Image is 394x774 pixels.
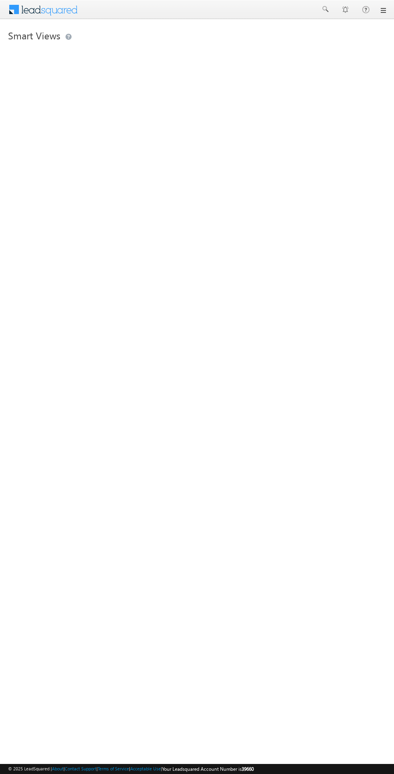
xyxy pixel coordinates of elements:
[65,766,96,771] a: Contact Support
[52,766,64,771] a: About
[130,766,161,771] a: Acceptable Use
[162,766,254,772] span: Your Leadsquared Account Number is
[98,766,129,771] a: Terms of Service
[242,766,254,772] span: 39660
[8,765,254,773] span: © 2025 LeadSquared | | | | |
[8,29,60,42] span: Smart Views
